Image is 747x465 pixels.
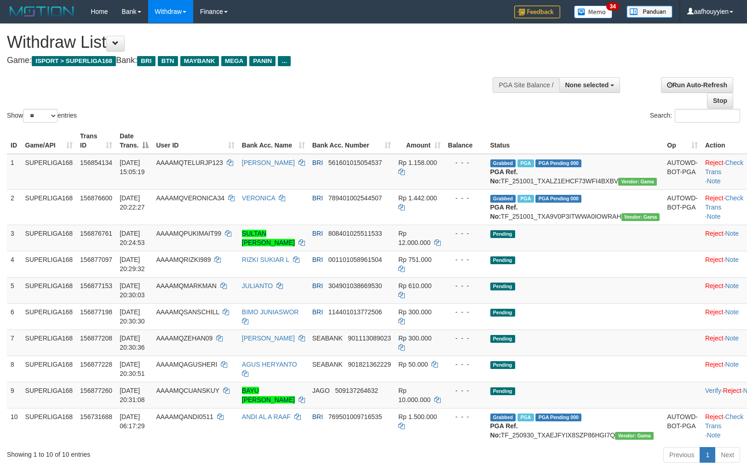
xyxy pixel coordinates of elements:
[80,361,112,368] span: 156877228
[32,56,116,66] span: ISPORT > SUPERLIGA168
[448,158,483,167] div: - - -
[663,154,701,190] td: AUTOWD-BOT-PGA
[328,159,382,166] span: Copy 561601015054537 to clipboard
[80,413,112,420] span: 156731688
[80,230,112,237] span: 156876761
[707,93,733,108] a: Stop
[705,159,743,176] a: Check Trans
[535,195,581,203] span: PGA Pending
[621,213,660,221] span: Vendor URL: https://trx31.1velocity.biz
[723,387,741,394] a: Reject
[487,128,664,154] th: Status
[398,308,431,316] span: Rp 300.000
[312,282,323,289] span: BRI
[705,230,724,237] a: Reject
[490,414,516,421] span: Grabbed
[22,356,77,382] td: SUPERLIGA168
[156,194,224,202] span: AAAAMQVERONICA34
[663,128,701,154] th: Op: activate to sort column ascending
[487,154,664,190] td: TF_251001_TXALZ1EHCF73WFI4BXBV
[705,282,724,289] a: Reject
[328,282,382,289] span: Copy 304901038669530 to clipboard
[158,56,178,66] span: BTN
[242,282,273,289] a: JULIANTO
[312,159,323,166] span: BRI
[7,5,77,18] img: MOTION_logo.png
[675,109,740,123] input: Search:
[663,447,700,463] a: Previous
[705,413,724,420] a: Reject
[395,128,444,154] th: Amount: activate to sort column ascending
[309,128,395,154] th: Bank Acc. Number: activate to sort column ascending
[156,335,213,342] span: AAAAMQZEHAN09
[116,128,152,154] th: Date Trans.: activate to sort column descending
[707,177,721,185] a: Note
[120,230,145,246] span: [DATE] 20:24:53
[398,256,431,263] span: Rp 751.000
[490,422,518,439] b: PGA Ref. No:
[242,230,295,246] a: SULTAN [PERSON_NAME]
[705,361,724,368] a: Reject
[574,6,613,18] img: Button%20Memo.svg
[490,283,515,290] span: Pending
[156,230,221,237] span: AAAAMQPUKIMAIT99
[705,194,743,211] a: Check Trans
[328,194,382,202] span: Copy 789401002544507 to clipboard
[328,256,382,263] span: Copy 001101058961504 to clipboard
[22,382,77,408] td: SUPERLIGA168
[7,356,22,382] td: 8
[707,213,721,220] a: Note
[448,307,483,317] div: - - -
[156,413,213,420] span: AAAAMQANDI0511
[156,361,217,368] span: AAAAMQAGUSHERI
[120,387,145,403] span: [DATE] 20:31:08
[312,387,330,394] span: JAGO
[22,189,77,225] td: SUPERLIGA168
[312,308,323,316] span: BRI
[328,230,382,237] span: Copy 808401025511533 to clipboard
[22,128,77,154] th: Game/API: activate to sort column ascending
[80,194,112,202] span: 156876600
[80,256,112,263] span: 156877097
[725,256,739,263] a: Note
[221,56,247,66] span: MEGA
[725,230,739,237] a: Note
[606,2,619,11] span: 34
[156,282,216,289] span: AAAAMQMARKMAN
[493,77,559,93] div: PGA Site Balance /
[514,6,560,18] img: Feedback.jpg
[7,251,22,277] td: 4
[23,109,57,123] select: Showentries
[535,159,581,167] span: PGA Pending
[661,77,733,93] a: Run Auto-Refresh
[137,56,155,66] span: BRI
[7,225,22,251] td: 3
[448,281,483,290] div: - - -
[7,382,22,408] td: 9
[398,361,428,368] span: Rp 50.000
[348,335,391,342] span: Copy 901113089023 to clipboard
[398,230,431,246] span: Rp 12.000.000
[22,225,77,251] td: SUPERLIGA168
[348,361,391,368] span: Copy 901821362229 to clipboard
[398,194,437,202] span: Rp 1.442.000
[663,408,701,443] td: AUTOWD-BOT-PGA
[490,309,515,317] span: Pending
[725,282,739,289] a: Note
[22,408,77,443] td: SUPERLIGA168
[242,387,295,403] a: BAYU [PERSON_NAME]
[120,361,145,377] span: [DATE] 20:30:51
[7,303,22,329] td: 6
[312,335,343,342] span: SEABANK
[490,230,515,238] span: Pending
[725,308,739,316] a: Note
[700,447,715,463] a: 1
[650,109,740,123] label: Search:
[7,56,489,65] h4: Game: Bank:
[517,414,534,421] span: Marked by aafromsomean
[7,446,305,459] div: Showing 1 to 10 of 10 entries
[7,189,22,225] td: 2
[398,335,431,342] span: Rp 300.000
[490,204,518,220] b: PGA Ref. No:
[448,386,483,395] div: - - -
